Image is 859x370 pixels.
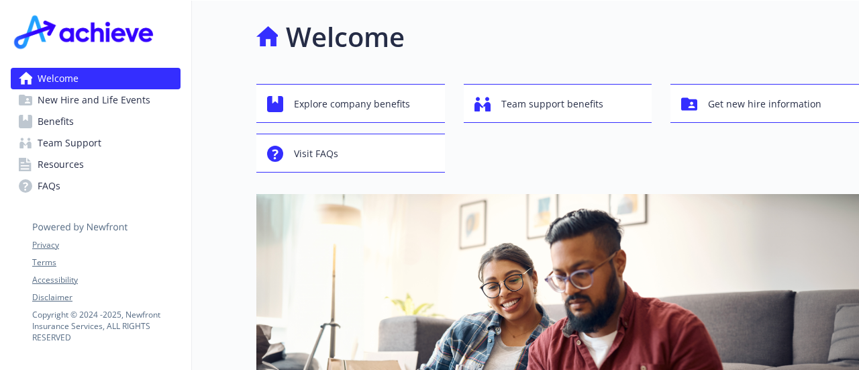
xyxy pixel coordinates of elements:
[32,257,180,269] a: Terms
[256,134,445,173] button: Visit FAQs
[256,84,445,123] button: Explore company benefits
[32,239,180,251] a: Privacy
[11,111,181,132] a: Benefits
[286,17,405,57] h1: Welcome
[11,132,181,154] a: Team Support
[38,175,60,197] span: FAQs
[32,274,180,286] a: Accessibility
[294,141,338,167] span: Visit FAQs
[11,89,181,111] a: New Hire and Life Events
[38,111,74,132] span: Benefits
[32,291,180,304] a: Disclaimer
[38,154,84,175] span: Resources
[11,68,181,89] a: Welcome
[670,84,859,123] button: Get new hire information
[32,309,180,343] p: Copyright © 2024 - 2025 , Newfront Insurance Services, ALL RIGHTS RESERVED
[464,84,652,123] button: Team support benefits
[294,91,410,117] span: Explore company benefits
[11,154,181,175] a: Resources
[708,91,821,117] span: Get new hire information
[38,132,101,154] span: Team Support
[501,91,603,117] span: Team support benefits
[38,89,150,111] span: New Hire and Life Events
[38,68,79,89] span: Welcome
[11,175,181,197] a: FAQs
